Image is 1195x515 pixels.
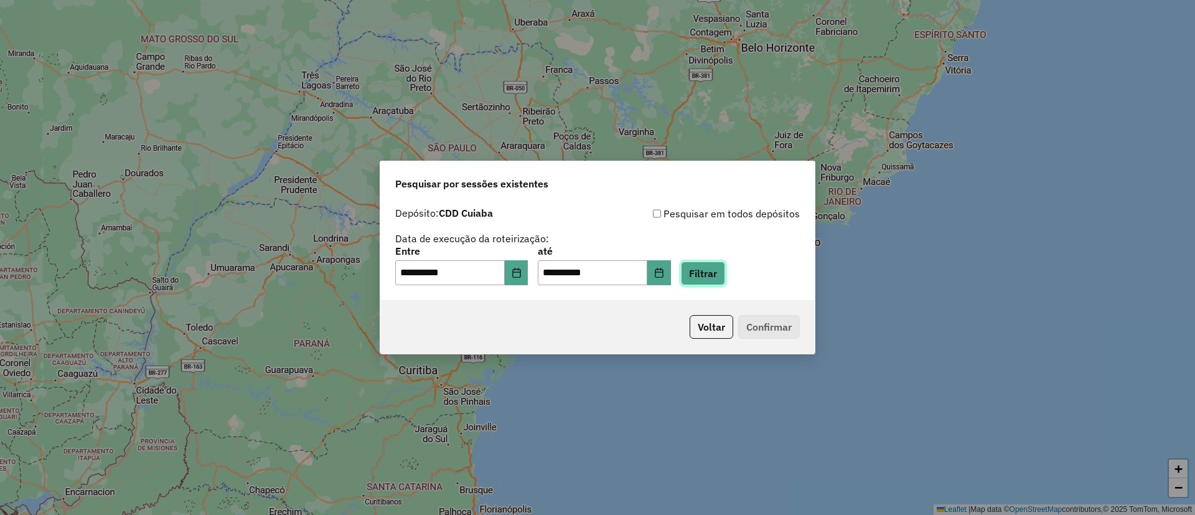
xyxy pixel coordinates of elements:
label: Data de execução da roteirização: [395,231,549,246]
label: até [538,243,670,258]
button: Choose Date [505,260,528,285]
span: Pesquisar por sessões existentes [395,176,548,191]
strong: CDD Cuiaba [439,207,493,219]
button: Choose Date [647,260,671,285]
button: Filtrar [681,262,725,285]
button: Voltar [690,315,733,339]
label: Entre [395,243,528,258]
div: Pesquisar em todos depósitos [597,206,800,221]
label: Depósito: [395,206,493,220]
